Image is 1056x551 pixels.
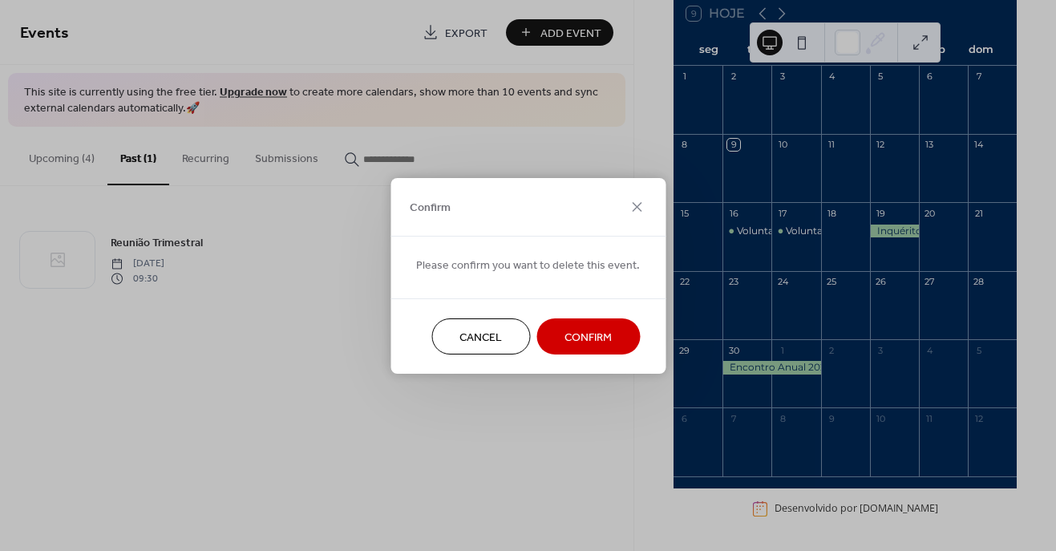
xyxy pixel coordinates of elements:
span: Confirm [410,200,451,217]
span: Confirm [564,329,612,346]
button: Confirm [536,318,640,355]
span: Cancel [459,329,502,346]
button: Cancel [431,318,530,355]
span: Please confirm you want to delete this event. [416,257,640,273]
